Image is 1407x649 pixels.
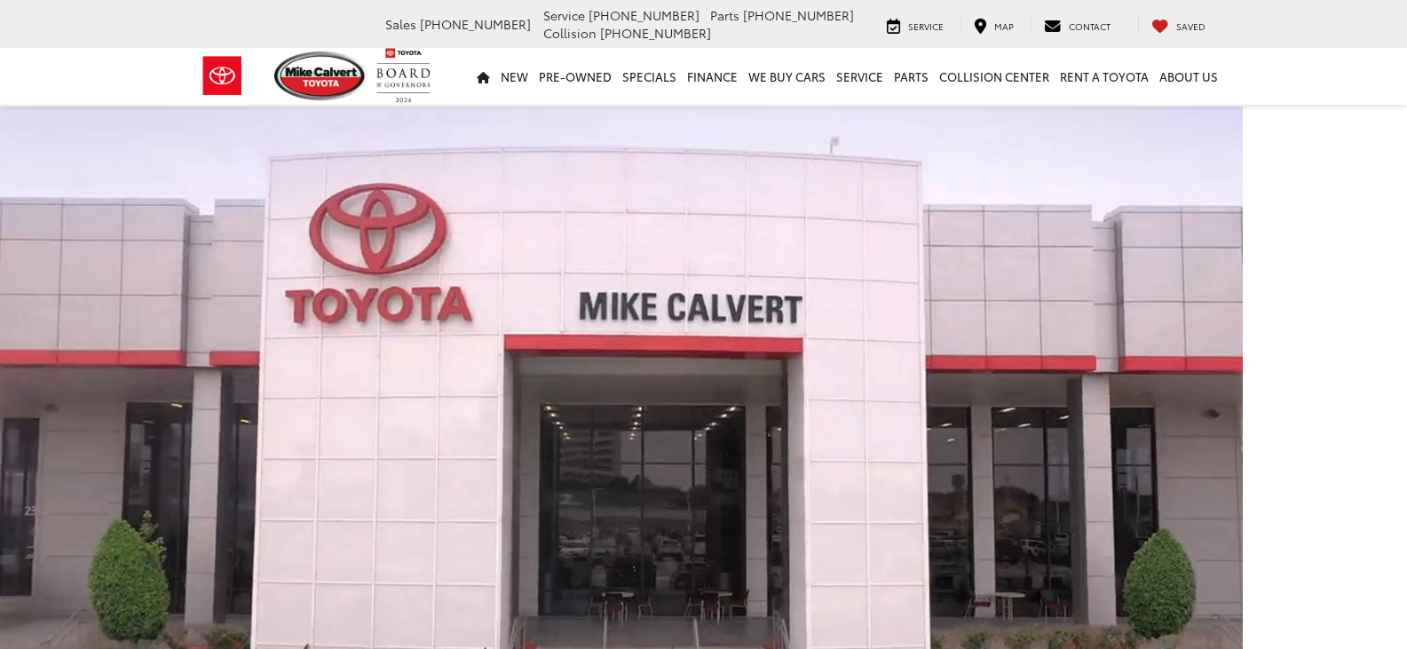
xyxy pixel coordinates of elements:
a: Service [831,48,889,105]
span: [PHONE_NUMBER] [420,15,531,33]
a: New [495,48,534,105]
a: Contact [1031,16,1124,34]
a: Finance [682,48,743,105]
a: Parts [889,48,934,105]
span: [PHONE_NUMBER] [743,6,854,24]
a: Specials [617,48,682,105]
a: Rent a Toyota [1055,48,1154,105]
a: Service [873,16,957,34]
a: WE BUY CARS [743,48,831,105]
span: Sales [385,15,416,33]
span: Parts [710,6,739,24]
a: About Us [1154,48,1223,105]
span: [PHONE_NUMBER] [589,6,700,24]
a: Pre-Owned [534,48,617,105]
img: Mike Calvert Toyota [274,51,368,100]
span: Contact [1069,20,1111,33]
span: Collision [543,24,597,42]
a: Collision Center [934,48,1055,105]
a: My Saved Vehicles [1138,16,1219,34]
a: Home [471,48,495,105]
span: Service [543,6,585,24]
span: Map [994,20,1014,33]
span: [PHONE_NUMBER] [600,24,711,42]
img: Toyota [189,47,256,105]
a: Map [960,16,1027,34]
span: Saved [1176,20,1205,33]
span: Service [908,20,944,33]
